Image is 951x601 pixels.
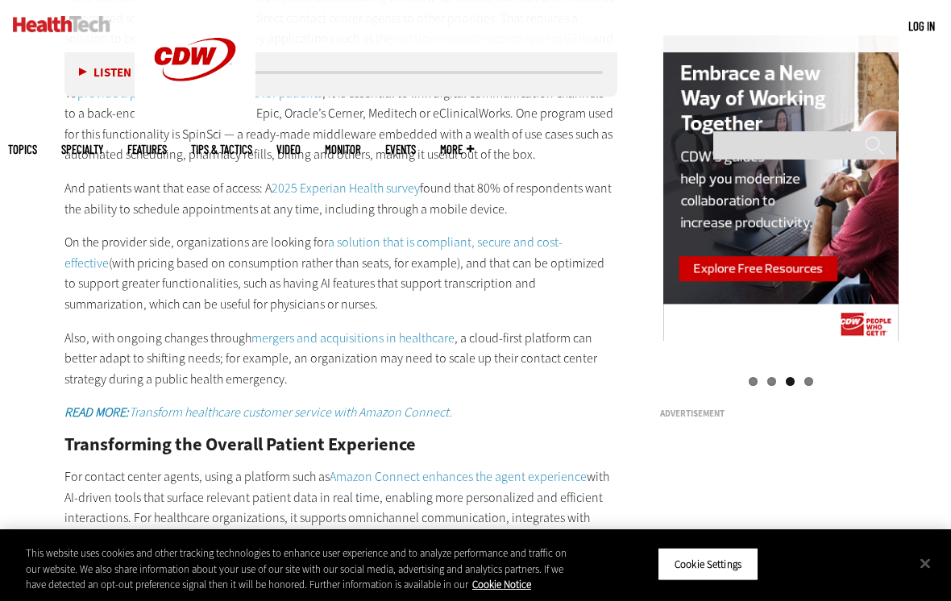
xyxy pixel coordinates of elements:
[325,143,361,155] a: MonITor
[127,143,167,155] a: Features
[64,404,452,421] em: Transform healthcare customer service with Amazon Connect.
[908,19,935,33] a: Log in
[658,547,758,581] button: Cookie Settings
[660,409,902,418] h3: Advertisement
[64,436,617,454] h2: Transforming the Overall Patient Experience
[64,232,617,314] p: On the provider side, organizations are looking for (with pricing based on consumption rather tha...
[64,404,129,421] strong: READ MORE:
[61,143,103,155] span: Specialty
[385,143,416,155] a: Events
[135,106,255,123] a: CDW
[767,377,776,386] a: 2
[907,545,943,581] button: Close
[64,234,563,271] a: a solution that is compliant, secure and cost-effective
[272,180,420,197] a: 2025 Experian Health survey
[64,178,617,219] p: And patients want that ease of access: A found that 80% of respondents want the ability to schedu...
[786,377,795,386] a: 3
[26,545,571,593] div: This website uses cookies and other tracking technologies to enhance user experience and to analy...
[64,404,452,421] a: READ MORE:Transform healthcare customer service with Amazon Connect.
[8,143,37,155] span: Topics
[330,468,587,485] a: Amazon Connect enhances the agent experience
[440,143,474,155] span: More
[64,328,617,390] p: Also, with ongoing changes through , a cloud-first platform can better adapt to shifting needs; f...
[749,377,758,386] a: 1
[804,377,813,386] a: 4
[276,143,301,155] a: Video
[64,466,617,570] p: For contact center agents, using a platform such as with AI-driven tools that surface relevant pa...
[251,330,455,346] a: mergers and acquisitions in healthcare
[908,18,935,35] div: User menu
[13,16,110,32] img: Home
[663,35,899,344] img: modern collaboration right rail
[191,143,252,155] a: Tips & Tactics
[472,578,531,591] a: More information about your privacy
